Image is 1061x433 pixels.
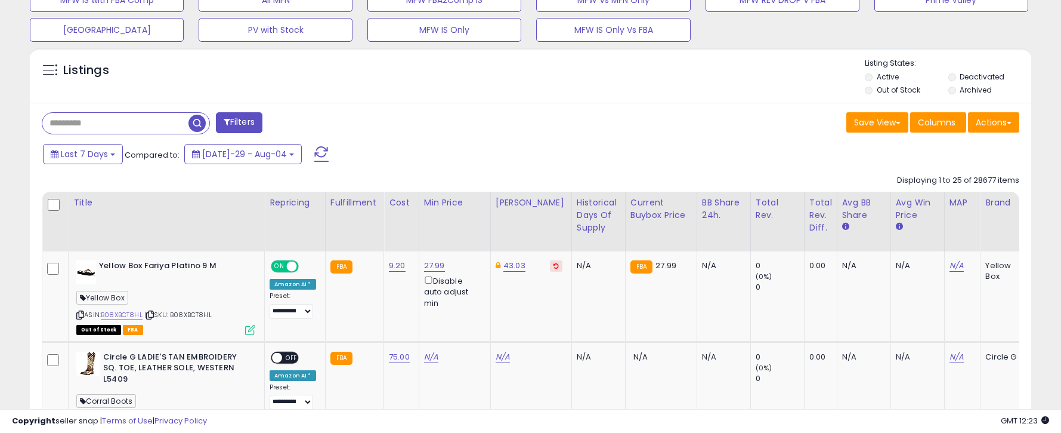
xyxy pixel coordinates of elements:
span: [DATE]-29 - Aug-04 [202,148,287,160]
div: N/A [842,352,881,363]
div: Cost [389,196,414,209]
label: Out of Stock [877,85,920,95]
small: FBA [630,260,652,274]
div: Amazon AI * [270,279,316,290]
span: Columns [918,116,955,128]
button: Save View [846,112,908,133]
a: 75.00 [389,351,410,363]
div: 0 [756,373,804,384]
b: Yellow Box Fariya Platino 9 M [99,260,244,275]
span: 2025-08-12 12:23 GMT [1001,415,1049,426]
div: Disable auto adjust min [424,274,481,309]
div: Amazon AI * [270,370,316,381]
span: ON [272,262,287,272]
label: Archived [960,85,992,95]
span: Compared to: [125,149,180,161]
div: N/A [896,260,935,271]
div: N/A [577,260,616,271]
div: Circle G [985,352,1020,363]
span: 27.99 [655,260,676,271]
span: FBA [123,325,143,335]
span: | SKU: B08XBCT8HL [144,310,212,320]
a: B08XBCT8HL [101,310,143,320]
a: Terms of Use [102,415,153,426]
div: 0 [756,282,804,293]
button: MFW IS Only [367,18,521,42]
div: N/A [896,352,935,363]
div: Yellow Box [985,260,1020,282]
span: Last 7 Days [61,148,108,160]
img: 316OGvtfU4L._SL40_.jpg [76,260,96,284]
button: MFW IS Only Vs FBA [536,18,690,42]
div: Min Price [424,196,485,209]
span: Corral Boots [76,394,136,408]
div: Title [73,196,259,209]
div: Total Rev. [756,196,799,222]
button: [DATE]-29 - Aug-04 [184,144,302,164]
img: 51Dbo8qCdgL._SL40_.jpg [76,352,100,376]
div: Preset: [270,292,316,319]
div: Fulfillment [330,196,379,209]
small: Avg Win Price. [896,222,903,232]
label: Deactivated [960,72,1004,82]
a: N/A [949,260,964,272]
div: N/A [702,352,741,363]
a: Privacy Policy [154,415,207,426]
div: Total Rev. Diff. [809,196,832,234]
span: Yellow Box [76,291,128,305]
div: 0 [756,260,804,271]
a: N/A [424,351,438,363]
small: FBA [330,352,352,365]
div: Historical Days Of Supply [577,196,620,234]
button: Last 7 Days [43,144,123,164]
div: N/A [702,260,741,271]
button: PV with Stock [199,18,352,42]
button: Actions [968,112,1019,133]
div: N/A [842,260,881,271]
a: N/A [496,351,510,363]
strong: Copyright [12,415,55,426]
div: BB Share 24h. [702,196,746,222]
span: N/A [633,351,648,363]
a: N/A [949,351,964,363]
a: 9.20 [389,260,406,272]
button: Filters [216,112,262,133]
div: ASIN: [76,260,255,334]
div: [PERSON_NAME] [496,196,567,209]
div: N/A [577,352,616,363]
p: Listing States: [865,58,1031,69]
div: Displaying 1 to 25 of 28677 items [897,175,1019,186]
label: Active [877,72,899,82]
b: Circle G LADIE'S TAN EMBROIDERY SQ. TOE, LEATHER SOLE, WESTERN L5409 [103,352,248,388]
div: 0 [756,352,804,363]
button: Columns [910,112,966,133]
div: 0.00 [809,352,828,363]
a: 43.03 [503,260,525,272]
div: Preset: [270,383,316,410]
small: Avg BB Share. [842,222,849,232]
div: Avg BB Share [842,196,886,222]
a: 27.99 [424,260,445,272]
div: 0.00 [809,260,828,271]
small: (0%) [756,363,772,373]
span: OFF [297,262,316,272]
h5: Listings [63,62,109,79]
span: OFF [282,352,301,363]
small: (0%) [756,272,772,281]
div: seller snap | | [12,416,207,427]
div: Avg Win Price [896,196,939,222]
small: FBA [330,260,352,274]
div: MAP [949,196,976,209]
div: Brand [985,196,1025,209]
div: Current Buybox Price [630,196,692,222]
span: All listings that are currently out of stock and unavailable for purchase on Amazon [76,325,121,335]
div: Repricing [270,196,320,209]
button: [GEOGRAPHIC_DATA] [30,18,184,42]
